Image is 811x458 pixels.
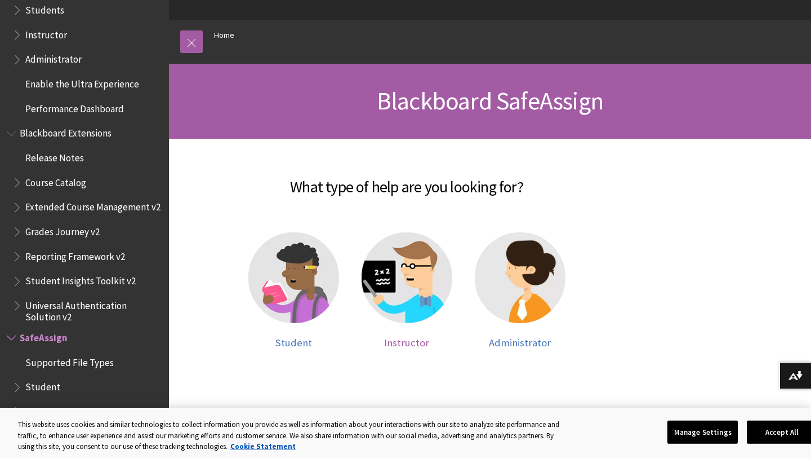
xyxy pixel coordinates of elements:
span: Instructor [25,402,67,417]
a: Instructor help Instructor [362,232,452,349]
img: Instructor help [362,232,452,323]
a: Administrator help Administrator [475,232,565,349]
a: Home [214,28,234,42]
img: Administrator help [475,232,565,323]
span: Supported File Types [25,353,114,368]
span: SafeAssign [20,328,68,343]
h2: What type of help are you looking for? [180,161,633,199]
span: Instructor [384,336,429,349]
span: Student Insights Toolkit v2 [25,272,136,287]
button: Manage Settings [667,420,738,444]
span: Reporting Framework v2 [25,247,125,262]
span: Student [25,378,60,393]
span: Instructor [25,25,67,41]
span: Release Notes [25,148,84,164]
a: Student help Student [248,232,339,349]
span: Blackboard Extensions [20,124,112,139]
span: Course Catalog [25,173,86,188]
span: Performance Dashboard [25,99,124,114]
span: Grades Journey v2 [25,222,100,237]
a: More information about your privacy, opens in a new tab [230,442,296,451]
div: This website uses cookies and similar technologies to collect information you provide as well as ... [18,419,568,452]
img: Student help [248,232,339,323]
span: Student [275,336,312,349]
span: Enable the Ultra Experience [25,74,139,90]
span: Students [25,1,64,16]
nav: Book outline for Blackboard SafeAssign [7,328,162,446]
span: Blackboard SafeAssign [377,85,603,116]
span: Extended Course Management v2 [25,198,161,213]
span: Administrator [489,336,551,349]
nav: Book outline for Blackboard Extensions [7,124,162,323]
span: Administrator [25,50,82,65]
span: Universal Authentication Solution v2 [25,296,161,323]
